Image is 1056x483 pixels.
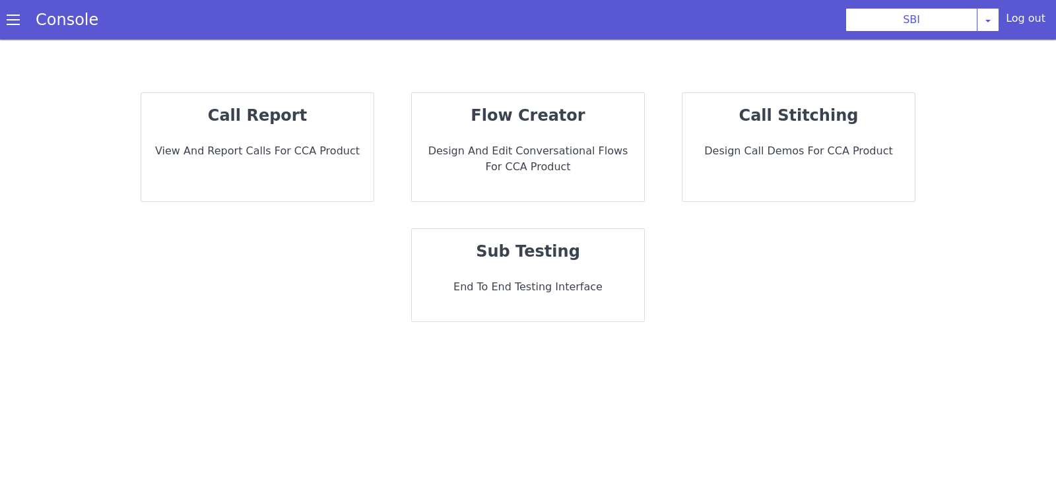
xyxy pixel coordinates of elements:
div: Log out [1006,11,1045,32]
p: Design call demos for CCA Product [693,143,904,159]
p: Design and Edit Conversational flows for CCA Product [422,143,634,175]
strong: call report [208,106,307,125]
button: SBI [845,8,977,32]
strong: flow creator [471,106,585,125]
p: End to End Testing Interface [422,279,634,295]
p: View and report calls for CCA Product [152,143,363,159]
strong: call stitching [739,106,859,125]
a: Console [20,11,114,29]
strong: sub testing [476,242,580,261]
